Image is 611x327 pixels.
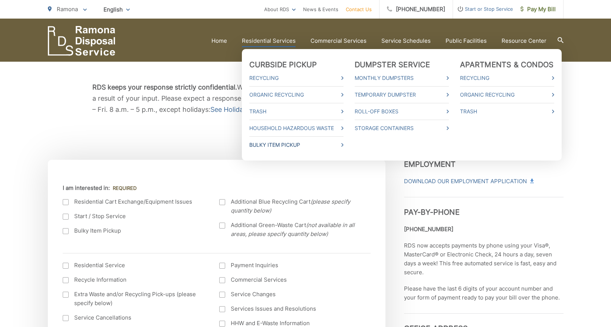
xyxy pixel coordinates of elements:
label: Services Issues and Resolutions [219,304,361,313]
a: EDCD logo. Return to the homepage. [48,26,115,56]
label: Residential Service [63,261,205,270]
label: Bulky Item Pickup [63,226,205,235]
a: Service Schedules [381,36,431,45]
label: Payment Inquiries [219,261,361,270]
a: Storage Containers [355,124,449,133]
a: Trash [249,107,344,116]
label: Commercial Services [219,275,361,284]
span: Additional Green-Waste Cart [231,221,361,239]
a: Recycling [249,74,344,82]
strong: RDS keeps your response strictly confidential. [92,83,237,91]
label: Service Cancellations [63,313,205,322]
a: Commercial Services [311,36,367,45]
span: Pay My Bill [520,5,556,14]
a: Organic Recycling [460,90,554,99]
label: Service Changes [219,290,361,299]
a: News & Events [303,5,338,14]
a: Home [211,36,227,45]
a: Residential Services [242,36,296,45]
span: Additional Blue Recycling Cart [231,197,361,215]
a: Monthly Dumpsters [355,74,449,82]
a: Resource Center [502,36,546,45]
a: Bulky Item Pickup [249,140,344,149]
p: Please have the last 6 digits of your account number and your form of payment ready to pay your b... [404,284,564,302]
span: Ramona [57,6,78,13]
label: Residential Cart Exchange/Equipment Issues [63,197,205,206]
a: Download Our Employment Application [404,177,533,186]
label: Extra Waste and/or Recycling Pick-ups (please specify below) [63,290,205,308]
a: About RDS [264,5,296,14]
h3: Pay-by-Phone [404,197,564,217]
label: I am interested in: [63,185,137,191]
a: Roll-Off Boxes [355,107,449,116]
a: Recycling [460,74,554,82]
a: Temporary Dumpster [355,90,449,99]
span: English [98,3,135,16]
a: Dumpster Service [355,60,430,69]
a: Public Facilities [446,36,487,45]
strong: [PHONE_NUMBER] [404,226,453,233]
a: Trash [460,107,554,116]
label: Start / Stop Service [63,212,205,221]
label: Recycle Information [63,275,205,284]
a: Curbside Pickup [249,60,317,69]
a: Organic Recycling [249,90,344,99]
a: See Holiday Schedule [210,104,277,115]
h3: Employment [404,160,564,169]
a: Household Hazardous Waste [249,124,344,133]
p: We do not provide it to any outside source. You will not receive any unsolicited e-mail as a resu... [92,82,519,115]
a: Contact Us [346,5,372,14]
a: Apartments & Condos [460,60,554,69]
p: RDS now accepts payments by phone using your Visa®, MasterCard® or Electronic Check, 24 hours a d... [404,241,564,277]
